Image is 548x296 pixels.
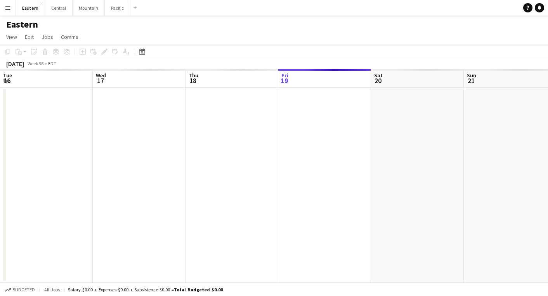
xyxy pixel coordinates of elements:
[280,76,288,85] span: 19
[174,287,223,293] span: Total Budgeted $0.00
[6,33,17,40] span: View
[26,61,45,66] span: Week 38
[16,0,45,16] button: Eastern
[187,76,198,85] span: 18
[96,72,106,79] span: Wed
[95,76,106,85] span: 17
[467,72,476,79] span: Sun
[105,0,130,16] button: Pacific
[12,287,35,293] span: Budgeted
[58,32,82,42] a: Comms
[466,76,476,85] span: 21
[6,60,24,68] div: [DATE]
[43,287,61,293] span: All jobs
[189,72,198,79] span: Thu
[374,72,383,79] span: Sat
[2,76,12,85] span: 16
[373,76,383,85] span: 20
[6,19,38,30] h1: Eastern
[73,0,105,16] button: Mountain
[3,72,12,79] span: Tue
[38,32,56,42] a: Jobs
[3,32,20,42] a: View
[48,61,56,66] div: EDT
[4,286,36,294] button: Budgeted
[45,0,73,16] button: Central
[22,32,37,42] a: Edit
[68,287,223,293] div: Salary $0.00 + Expenses $0.00 + Subsistence $0.00 =
[281,72,288,79] span: Fri
[25,33,34,40] span: Edit
[61,33,78,40] span: Comms
[42,33,53,40] span: Jobs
